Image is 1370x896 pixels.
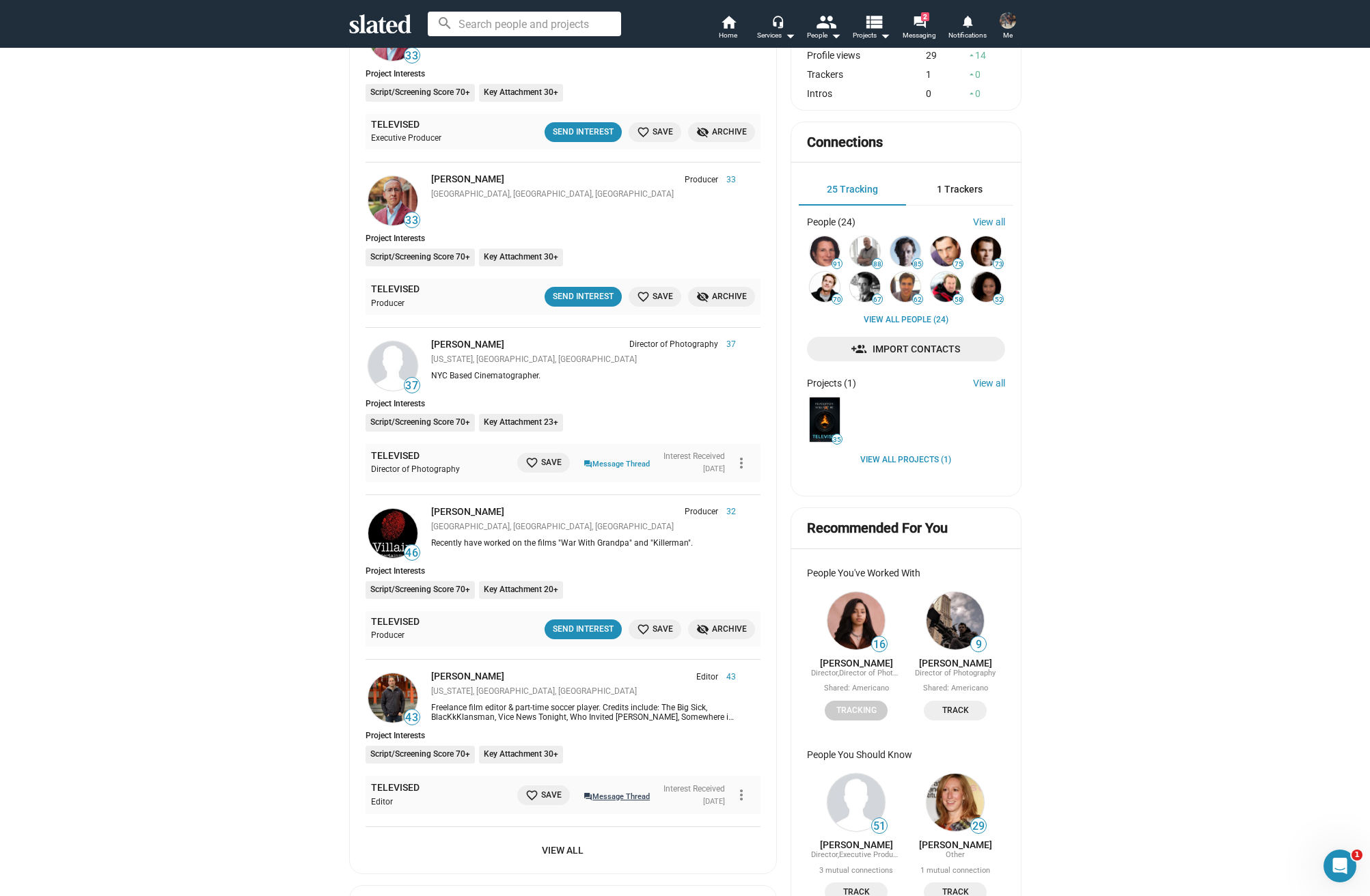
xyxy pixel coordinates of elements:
div: Shared: Americano [824,684,889,694]
img: Learan Kahanov [368,341,417,391]
a: Import Contacts [807,337,1004,361]
button: Save [629,122,681,142]
img: Simone Holland [827,592,885,649]
span: 88 [873,260,882,268]
span: 37 [405,379,420,393]
a: [PERSON_NAME] [919,658,992,669]
div: Project Interests [366,234,761,243]
span: Tracking [833,703,879,718]
img: Kevin Frakes [971,236,1001,266]
mat-icon: view_list [863,12,883,31]
span: Notifications [948,27,987,44]
div: People (24) [807,216,855,227]
div: People You Should Know [807,749,1004,760]
img: zach wolf [368,673,417,723]
a: Message Thread [584,789,650,802]
a: View all [973,378,1005,389]
mat-card-title: Recommended For You [807,519,948,537]
a: TELEVISED [371,615,420,628]
span: Editor [696,672,718,683]
button: Save [629,619,681,639]
span: Me [1003,27,1013,44]
li: Key Attachment 20+ [479,581,563,599]
span: Save [525,788,562,802]
button: People [800,14,848,44]
a: View all Projects (1) [860,455,951,466]
a: [PERSON_NAME] [431,671,504,682]
mat-icon: arrow_drop_up [967,89,976,98]
a: TELEVISED [371,449,420,462]
span: Archive [696,125,747,139]
button: Archive [688,619,755,639]
span: Director, [811,669,839,677]
a: View All [366,838,761,863]
a: Notifications [944,14,991,44]
span: Save [637,125,673,139]
a: Home [704,14,752,44]
mat-icon: more_vert [733,787,750,803]
mat-icon: question_answer [584,458,592,470]
mat-icon: arrow_drop_up [967,51,976,60]
a: Message Thread [584,456,650,470]
div: Project Interests [366,731,761,740]
div: Send Interest [553,125,614,139]
button: Track [924,701,987,720]
button: Save [517,785,570,805]
mat-card-title: Connections [807,133,883,152]
mat-icon: arrow_drop_down [782,27,798,44]
span: 35 [832,436,842,444]
span: Messaging [903,27,936,44]
img: John Raymonds [850,236,880,266]
img: Michael C Cuddy [368,509,417,558]
div: 1 mutual connection [920,866,990,876]
a: Learan Kahanov [366,339,420,393]
span: 58 [953,296,963,304]
a: Jason Cherubini [366,173,420,228]
img: Volker Bertelmann [890,236,920,266]
mat-icon: favorite_border [525,456,538,469]
span: Archive [696,622,747,636]
div: Services [757,27,795,44]
span: Save [637,622,673,636]
mat-icon: favorite_border [637,290,650,303]
li: Script/Screening Score 70+ [366,581,475,599]
img: Brian Bell [850,272,880,302]
span: Director of Photography [915,669,996,677]
button: Tracking [825,701,888,720]
span: 62 [913,296,922,304]
li: Key Attachment 30+ [479,84,563,102]
span: 33 [405,214,420,227]
div: [US_STATE], [GEOGRAPHIC_DATA], [GEOGRAPHIC_DATA] [431,354,737,365]
a: [PERSON_NAME] [431,506,504,517]
span: 2 [921,12,929,21]
span: Save [637,290,673,304]
div: [US_STATE], [GEOGRAPHIC_DATA], [GEOGRAPHIC_DATA] [431,686,737,697]
span: 46 [405,546,420,560]
div: Trackers [807,69,926,80]
span: Director, [811,850,839,859]
div: 14 [965,50,1005,61]
div: Producer [371,298,477,309]
button: Send Interest [545,122,622,142]
div: 0 [965,69,1005,80]
a: TELEVISED [371,283,420,296]
img: Matthew Modine [810,272,840,302]
img: Crystal Powell [971,272,1001,302]
span: 51 [872,820,887,833]
iframe: Intercom live chat [1324,850,1356,882]
mat-icon: visibility_off [696,623,709,636]
span: Projects [853,27,890,44]
span: 91 [832,260,842,268]
a: View all People (24) [864,315,948,326]
mat-icon: more_vert [733,455,750,471]
div: Send Interest [553,290,614,304]
a: zach wolf [366,671,420,725]
span: Executive Producer, [839,850,905,859]
mat-icon: home [720,14,737,30]
a: Michael C Cuddy [366,506,420,561]
div: Recently have worked on the films "War With Grandpa" and "Killerman". [431,538,737,549]
li: Script/Screening Score 70+ [366,746,475,764]
img: Mynette Louie [827,774,885,831]
span: Import Contacts [818,337,994,361]
button: Send Interest [545,619,622,639]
